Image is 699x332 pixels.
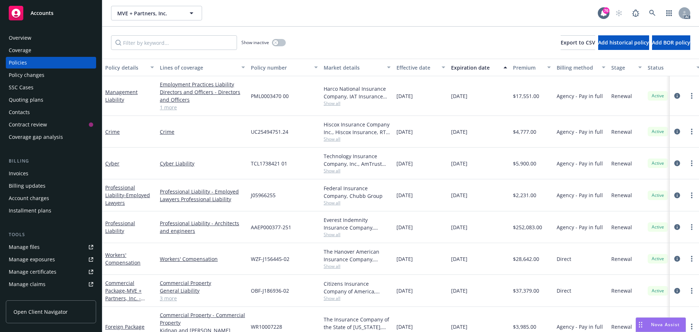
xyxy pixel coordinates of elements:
a: Professional Liability - Employed Lawyers Professional Liability [160,188,245,203]
div: Manage files [9,241,40,253]
a: Overview [6,32,96,44]
a: Billing updates [6,180,96,192]
a: circleInformation [673,127,682,136]
button: Stage [608,59,645,76]
div: Hiscox Insurance Company Inc., Hiscox Insurance, RT Specialty Insurance Services, LLC (RSG Specia... [324,121,391,136]
a: Cyber [105,160,119,167]
button: Add historical policy [598,35,649,50]
span: UC25494751.24 [251,128,288,136]
span: WR10007228 [251,323,282,331]
a: circleInformation [673,191,682,200]
a: circleInformation [673,254,682,263]
div: Billing method [557,64,597,71]
span: - MVE + Partners, Inc. - Commercial Package [105,287,145,317]
span: Agency - Pay in full [557,191,603,199]
div: Manage certificates [9,266,56,278]
a: 1 more [160,103,245,111]
a: Manage claims [6,278,96,290]
span: Show all [324,263,391,269]
div: Everest Indemnity Insurance Company, Everest, RT Specialty Insurance Services, LLC (RSG Specialty... [324,216,391,231]
a: Professional Liability [105,184,150,206]
div: Market details [324,64,383,71]
button: Policy details [102,59,157,76]
div: Billing [6,157,96,165]
span: [DATE] [396,92,413,100]
div: 76 [603,7,609,14]
span: Renewal [611,160,632,167]
span: [DATE] [396,191,413,199]
span: [DATE] [451,287,467,294]
div: Expiration date [451,64,499,71]
a: Manage BORs [6,291,96,302]
div: The Hanover American Insurance Company, Hanover Insurance Group [324,248,391,263]
span: Direct [557,255,571,263]
span: Active [651,160,665,167]
a: Manage files [6,241,96,253]
a: Directors and Officers - Directors and Officers [160,88,245,103]
span: Show all [324,168,391,174]
input: Filter by keyword... [111,35,237,50]
a: Coverage [6,44,96,56]
a: more [687,127,696,136]
span: Agency - Pay in full [557,160,603,167]
div: Effective date [396,64,437,71]
a: more [687,159,696,168]
span: Renewal [611,255,632,263]
span: Active [651,192,665,199]
button: Lines of coverage [157,59,248,76]
span: Renewal [611,191,632,199]
button: Effective date [394,59,448,76]
span: MVE + Partners, Inc. [117,9,180,17]
span: [DATE] [451,255,467,263]
span: [DATE] [396,287,413,294]
span: PML0003470 00 [251,92,289,100]
div: Policies [9,57,27,69]
span: [DATE] [451,323,467,331]
span: Agency - Pay in full [557,92,603,100]
div: Installment plans [9,205,51,216]
span: Agency - Pay in full [557,128,603,136]
span: WZF-J156445-02 [251,255,289,263]
a: circleInformation [673,159,682,168]
a: Search [645,6,660,20]
span: TCL1738421 01 [251,160,287,167]
span: [DATE] [451,223,467,231]
a: Policies [6,57,96,69]
div: Tools [6,231,96,238]
span: OBF-J186936-02 [251,287,289,294]
span: [DATE] [451,191,467,199]
span: Active [651,93,665,99]
a: circleInformation [673,91,682,100]
span: [DATE] [396,160,413,167]
a: Foreign Package [105,323,145,330]
div: Quoting plans [9,94,43,106]
a: Commercial Package [105,280,142,317]
a: Workers' Compensation [160,255,245,263]
a: Report a Bug [628,6,643,20]
button: Market details [321,59,394,76]
a: Contract review [6,119,96,130]
button: Export to CSV [561,35,595,50]
span: Nova Assist [651,321,680,328]
span: Show all [324,231,391,238]
span: $3,985.00 [513,323,536,331]
span: Active [651,128,665,135]
div: Contract review [9,119,47,130]
span: Show all [324,100,391,106]
a: more [687,223,696,231]
div: Manage BORs [9,291,43,302]
span: [DATE] [396,255,413,263]
a: Manage certificates [6,266,96,278]
a: Commercial Property - Commercial Property [160,311,245,327]
span: - Employed Lawyers [105,192,150,206]
a: Professional Liability - Architects and engineers [160,219,245,235]
div: Contacts [9,106,30,118]
a: General Liability [160,287,245,294]
a: Professional Liability [105,220,135,234]
a: Coverage gap analysis [6,131,96,143]
span: [DATE] [451,160,467,167]
button: Billing method [554,59,608,76]
span: Renewal [611,128,632,136]
span: Show all [324,295,391,301]
span: Direct [557,287,571,294]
